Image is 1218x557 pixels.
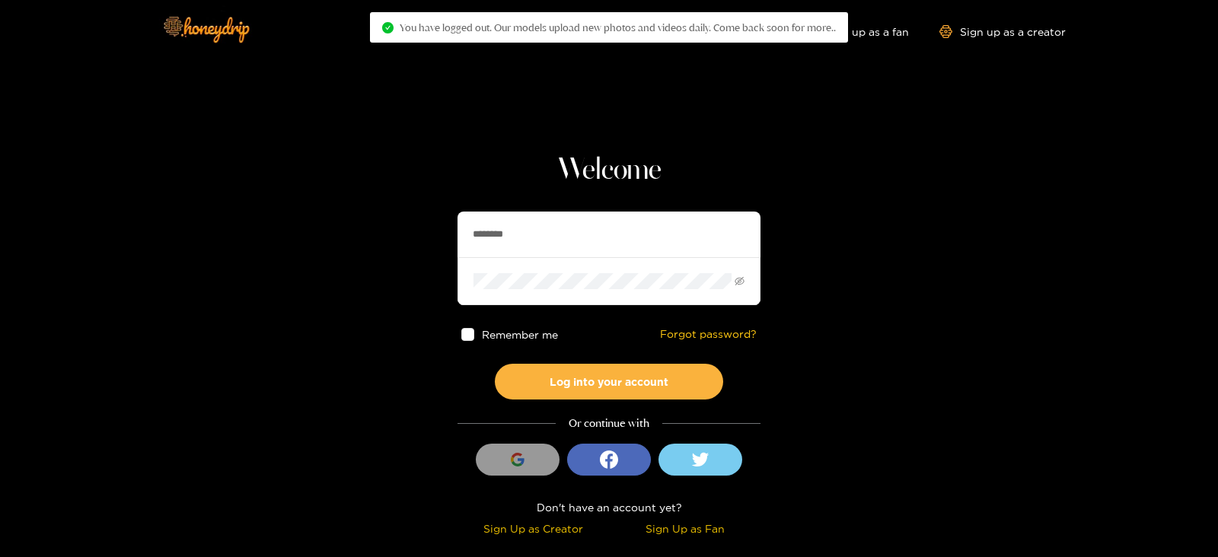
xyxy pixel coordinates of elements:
span: Remember me [482,329,558,340]
span: You have logged out. Our models upload new photos and videos daily. Come back soon for more.. [400,21,836,33]
span: check-circle [382,22,394,33]
a: Forgot password? [660,328,757,341]
button: Log into your account [495,364,723,399]
a: Sign up as a fan [805,25,909,38]
h1: Welcome [458,152,760,189]
span: eye-invisible [735,276,745,286]
div: Or continue with [458,415,760,432]
div: Sign Up as Creator [461,520,605,537]
div: Don't have an account yet? [458,498,760,516]
a: Sign up as a creator [939,25,1066,38]
div: Sign Up as Fan [613,520,757,537]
